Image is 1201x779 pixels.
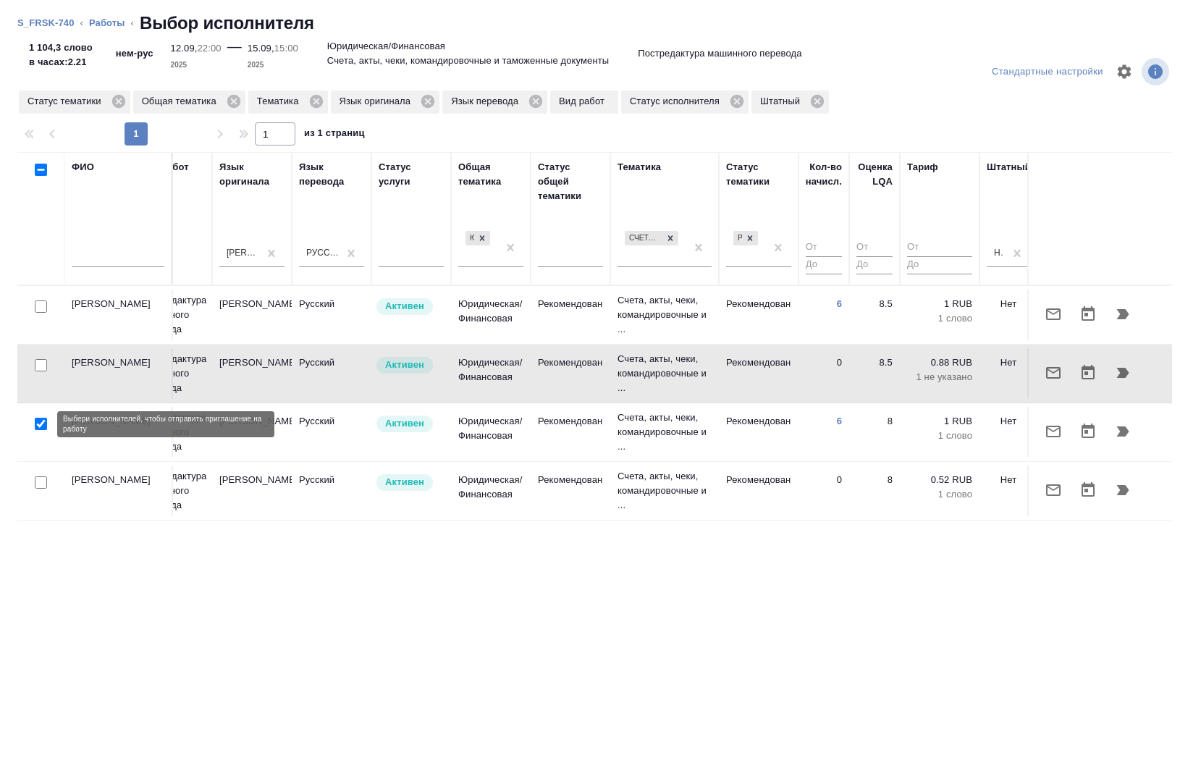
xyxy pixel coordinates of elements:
td: [PERSON_NAME] [64,407,173,458]
td: Нет [979,466,1037,516]
input: Выбери исполнителей, чтобы отправить приглашение на работу [35,300,47,313]
input: Выбери исполнителей, чтобы отправить приглашение на работу [35,359,47,371]
button: Отправить предложение о работе [1036,414,1071,449]
td: [PERSON_NAME] [212,348,292,399]
p: Вид работ [559,94,610,109]
div: Статус услуги [379,160,444,189]
span: Настроить таблицу [1107,54,1142,89]
p: Статус исполнителя [630,94,725,109]
td: Рекомендован [531,290,610,340]
td: Русский [292,290,371,340]
p: Счета, акты, чеки, командировочные и ... [618,469,712,513]
button: Открыть календарь загрузки [1071,414,1105,449]
p: 12.09, [171,43,198,54]
div: Язык перевода [442,90,547,114]
p: 15:00 [274,43,298,54]
div: [PERSON_NAME] [227,247,260,259]
a: Работы [89,17,125,28]
td: Рекомендован [719,290,798,340]
button: Продолжить [1105,414,1140,449]
div: Кол-во начисл. [806,160,842,189]
div: Статус тематики [19,90,130,114]
div: Штатный [751,90,829,114]
p: 15.09, [248,43,274,54]
div: Рекомендован [733,231,742,246]
p: 1 слово [907,429,972,443]
div: Тематика [248,90,328,114]
button: Продолжить [1105,355,1140,390]
div: Язык оригинала [331,90,440,114]
td: Рекомендован [531,407,610,458]
input: От [806,239,842,257]
td: Рекомендован [719,348,798,399]
p: Постредактура машинного перевода [140,293,205,337]
div: — [227,35,242,72]
td: 0 [798,466,849,516]
td: Рекомендован [719,466,798,516]
div: Тариф [907,160,938,174]
h2: Выбор исполнителя [140,12,314,35]
td: Рекомендован [531,466,610,516]
div: Язык оригинала [219,160,285,189]
button: Продолжить [1105,473,1140,508]
button: Отправить предложение о работе [1036,355,1071,390]
p: 0.52 RUB [907,473,972,487]
a: 6 [837,416,842,426]
span: Посмотреть информацию [1142,58,1172,85]
td: Русский [292,407,371,458]
p: Постредактура машинного перевода [140,352,205,395]
div: Оценка LQA [856,160,893,189]
div: Общая тематика [133,90,245,114]
div: Тематика [618,160,661,174]
p: Постредактура машинного перевода [638,46,801,61]
td: Русский [292,348,371,399]
td: 8.5 [849,290,900,340]
p: 0.88 RUB [907,355,972,370]
td: Юридическая/Финансовая [451,290,531,340]
button: Открыть календарь загрузки [1071,473,1105,508]
button: Отправить предложение о работе [1036,473,1071,508]
p: Язык оригинала [340,94,416,109]
input: Выбери исполнителей, чтобы отправить приглашение на работу [35,476,47,489]
td: Нет [979,290,1037,340]
p: 1 RUB [907,414,972,429]
td: Нет [979,407,1037,458]
p: Постредактура машинного перевода [140,469,205,513]
p: Счета, акты, чеки, командировочные и ... [618,352,712,395]
div: Статус исполнителя [621,90,749,114]
p: Активен [385,416,424,431]
td: [PERSON_NAME] [212,290,292,340]
div: Рекомендован [732,230,759,248]
input: До [856,256,893,274]
nav: breadcrumb [17,12,1184,35]
td: 0 [798,348,849,399]
input: От [907,239,972,257]
p: 1 слово [907,487,972,502]
td: 8 [849,466,900,516]
p: Постредактура машинного перевода [140,410,205,454]
li: ‹ [131,16,134,30]
div: Юридическая/Финансовая [465,231,474,246]
div: Счета, акты, чеки, командировочные и таможенные документы [625,231,662,246]
p: 1 104,3 слово [29,41,93,55]
div: Язык перевода [299,160,364,189]
div: Общая тематика [458,160,523,189]
button: Открыть календарь загрузки [1071,297,1105,332]
div: Счета, акты, чеки, командировочные и таможенные документы [623,230,680,248]
input: До [907,256,972,274]
div: ФИО [72,160,94,174]
td: Юридическая/Финансовая [451,407,531,458]
p: Язык перевода [451,94,523,109]
td: Рекомендован [531,348,610,399]
p: 1 RUB [907,297,972,311]
span: из 1 страниц [304,125,365,146]
li: ‹ [80,16,83,30]
td: Русский [292,466,371,516]
p: Счета, акты, чеки, командировочные и ... [618,293,712,337]
td: [PERSON_NAME] [212,407,292,458]
p: 1 не указано [907,370,972,384]
div: Статус общей тематики [538,160,603,203]
p: Юридическая/Финансовая [327,39,445,54]
input: От [856,239,893,257]
div: split button [988,61,1107,83]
